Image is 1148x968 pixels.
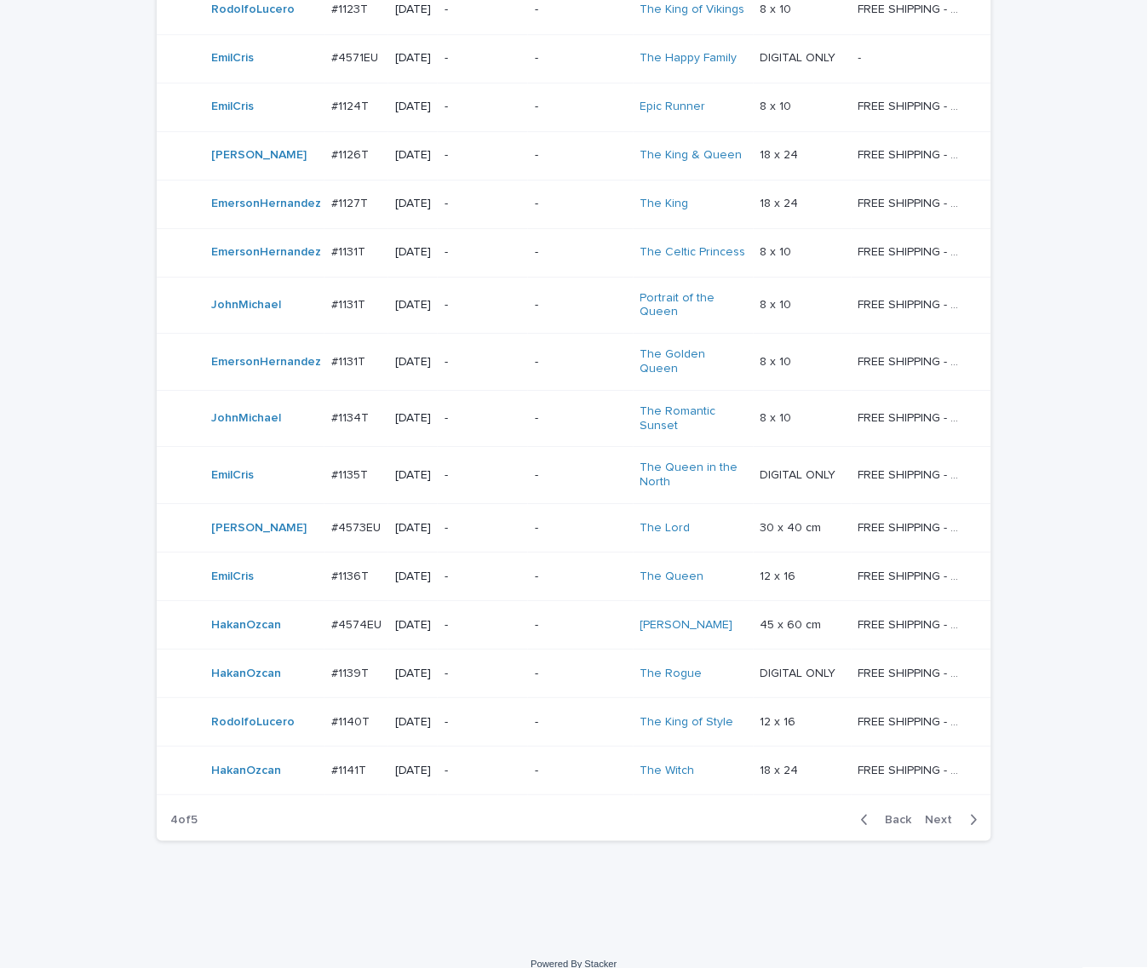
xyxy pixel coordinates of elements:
[395,355,431,369] p: [DATE]
[761,96,795,114] p: 8 x 10
[395,764,431,778] p: [DATE]
[445,148,521,163] p: -
[157,697,991,746] tr: RodolfoLucero #1140T#1140T [DATE]--The King of Style 12 x 1612 x 16 FREE SHIPPING - preview in 1-...
[445,245,521,260] p: -
[858,566,967,584] p: FREE SHIPPING - preview in 1-2 business days, after your approval delivery will take 5-10 b.d.
[211,148,307,163] a: [PERSON_NAME]
[331,242,369,260] p: #1131T
[535,667,626,681] p: -
[761,48,840,66] p: DIGITAL ONLY
[640,148,743,163] a: The King & Queen
[331,96,372,114] p: #1124T
[761,408,795,426] p: 8 x 10
[157,131,991,180] tr: [PERSON_NAME] #1126T#1126T [DATE]--The King & Queen 18 x 2418 x 24 FREE SHIPPING - preview in 1-2...
[395,197,431,211] p: [DATE]
[331,712,373,730] p: #1140T
[211,570,254,584] a: EmilCris
[761,518,825,536] p: 30 x 40 cm
[858,712,967,730] p: FREE SHIPPING - preview in 1-2 business days, after your approval delivery will take 5-10 b.d.
[875,814,912,826] span: Back
[761,145,802,163] p: 18 x 24
[211,468,254,483] a: EmilCris
[640,51,738,66] a: The Happy Family
[858,408,967,426] p: FREE SHIPPING - preview in 1-2 business days, after your approval delivery will take 5-10 b.d.
[761,566,800,584] p: 12 x 16
[445,715,521,730] p: -
[535,148,626,163] p: -
[535,3,626,17] p: -
[157,447,991,504] tr: EmilCris #1135T#1135T [DATE]--The Queen in the North DIGITAL ONLYDIGITAL ONLY FREE SHIPPING - pre...
[395,51,431,66] p: [DATE]
[395,521,431,536] p: [DATE]
[331,615,385,633] p: #4574EU
[395,667,431,681] p: [DATE]
[761,712,800,730] p: 12 x 16
[535,468,626,483] p: -
[331,193,371,211] p: #1127T
[157,799,211,841] p: 4 of 5
[858,465,967,483] p: FREE SHIPPING - preview in 1-2 business days, after your approval delivery will take 5-10 b.d.
[395,411,431,426] p: [DATE]
[395,298,431,312] p: [DATE]
[445,411,521,426] p: -
[858,242,967,260] p: FREE SHIPPING - preview in 1-2 business days, after your approval delivery will take 5-10 b.d.
[211,411,281,426] a: JohnMichael
[761,663,840,681] p: DIGITAL ONLY
[211,764,281,778] a: HakanOzcan
[445,355,521,369] p: -
[640,764,695,778] a: The Witch
[395,100,431,114] p: [DATE]
[157,334,991,391] tr: EmersonHernandez #1131T#1131T [DATE]--The Golden Queen 8 x 108 x 10 FREE SHIPPING - preview in 1-...
[535,298,626,312] p: -
[157,180,991,228] tr: EmersonHernandez #1127T#1127T [DATE]--The King 18 x 2418 x 24 FREE SHIPPING - preview in 1-2 busi...
[761,295,795,312] p: 8 x 10
[858,295,967,312] p: FREE SHIPPING - preview in 1-2 business days, after your approval delivery will take 5-10 b.d.
[211,618,281,633] a: HakanOzcan
[331,352,369,369] p: #1131T
[211,245,321,260] a: EmersonHernandez
[535,570,626,584] p: -
[211,355,321,369] a: EmersonHernandez
[640,3,745,17] a: The King of Vikings
[445,197,521,211] p: -
[331,663,372,681] p: #1139T
[445,51,521,66] p: -
[445,764,521,778] p: -
[535,355,626,369] p: -
[331,295,369,312] p: #1131T
[445,3,521,17] p: -
[535,715,626,730] p: -
[157,34,991,83] tr: EmilCris #4571EU#4571EU [DATE]--The Happy Family DIGITAL ONLYDIGITAL ONLY --
[331,760,370,778] p: #1141T
[858,663,967,681] p: FREE SHIPPING - preview in 1-2 business days, after your approval delivery will take 5-10 b.d.
[211,667,281,681] a: HakanOzcan
[858,615,967,633] p: FREE SHIPPING - preview in 1-2 business days, after your approval delivery will take 5-10 busines...
[761,760,802,778] p: 18 x 24
[211,298,281,312] a: JohnMichael
[211,51,254,66] a: EmilCris
[847,812,919,828] button: Back
[926,814,963,826] span: Next
[445,667,521,681] p: -
[395,3,431,17] p: [DATE]
[761,193,802,211] p: 18 x 24
[157,746,991,794] tr: HakanOzcan #1141T#1141T [DATE]--The Witch 18 x 2418 x 24 FREE SHIPPING - preview in 1-2 business ...
[211,521,307,536] a: [PERSON_NAME]
[858,518,967,536] p: FREE SHIPPING - preview in 1-2 business days, after your approval delivery will take 5-10 busines...
[395,468,431,483] p: [DATE]
[211,3,295,17] a: RodolfoLucero
[331,465,371,483] p: #1135T
[640,100,706,114] a: Epic Runner
[640,521,691,536] a: The Lord
[858,193,967,211] p: FREE SHIPPING - preview in 1-2 business days, after your approval delivery will take 5-10 b.d.
[157,277,991,334] tr: JohnMichael #1131T#1131T [DATE]--Portrait of the Queen 8 x 108 x 10 FREE SHIPPING - preview in 1-...
[761,352,795,369] p: 8 x 10
[640,667,703,681] a: The Rogue
[211,100,254,114] a: EmilCris
[761,465,840,483] p: DIGITAL ONLY
[157,552,991,600] tr: EmilCris #1136T#1136T [DATE]--The Queen 12 x 1612 x 16 FREE SHIPPING - preview in 1-2 business da...
[640,715,734,730] a: The King of Style
[445,570,521,584] p: -
[640,461,747,490] a: The Queen in the North
[640,245,746,260] a: The Celtic Princess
